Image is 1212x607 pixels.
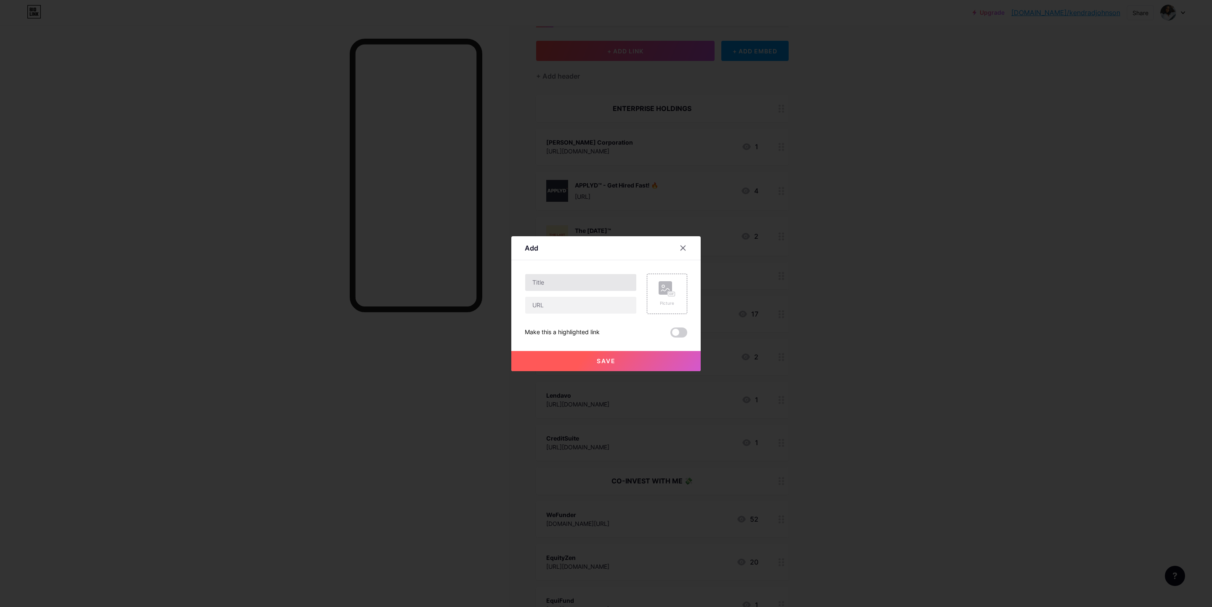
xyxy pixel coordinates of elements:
[597,357,616,364] span: Save
[511,351,701,371] button: Save
[525,327,600,338] div: Make this a highlighted link
[525,243,538,253] div: Add
[525,297,636,314] input: URL
[525,274,636,291] input: Title
[659,300,675,306] div: Picture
